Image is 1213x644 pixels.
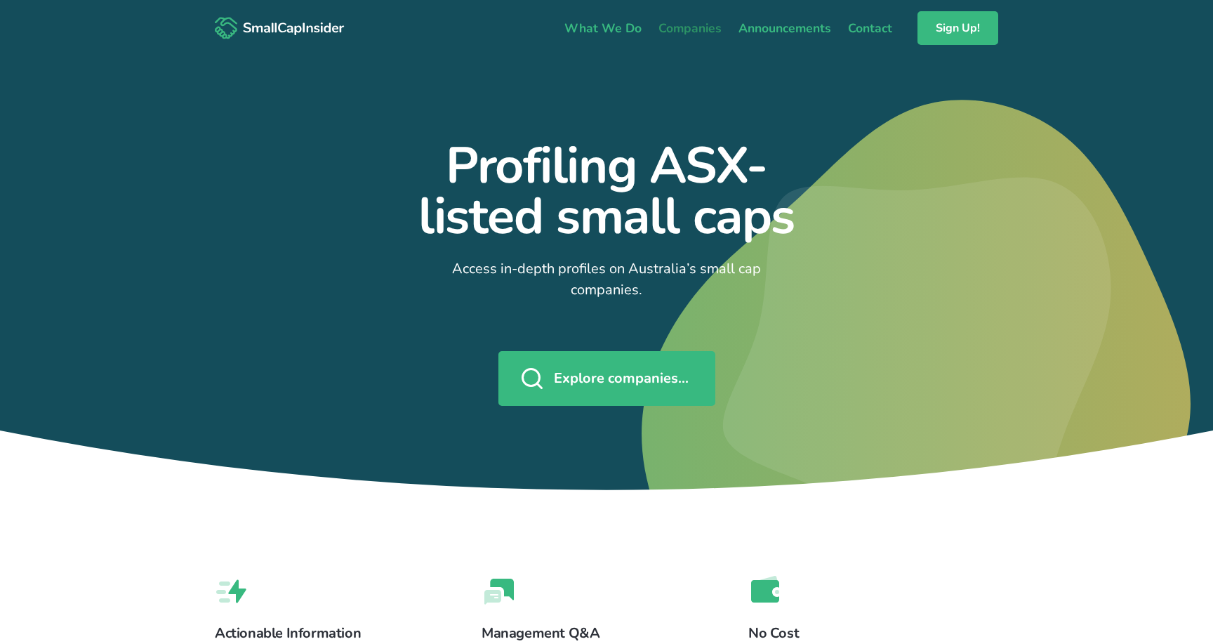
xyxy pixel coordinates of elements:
[482,625,731,642] h5: Management Q&A
[554,368,689,389] span: Explore companies...
[498,351,715,406] a: Explore companies...
[650,13,730,43] a: Companies
[215,625,465,642] h5: Actionable Information
[556,13,650,43] a: What We Do
[917,11,998,45] a: Sign Up!
[840,13,901,43] a: Contact
[415,258,798,301] p: Access in-depth profiles on Australia’s small cap companies.
[730,13,840,43] a: Announcements
[748,625,998,642] h5: No Cost
[215,17,345,40] img: SmallCapInsider
[415,140,798,242] h1: Profiling ASX-listed small caps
